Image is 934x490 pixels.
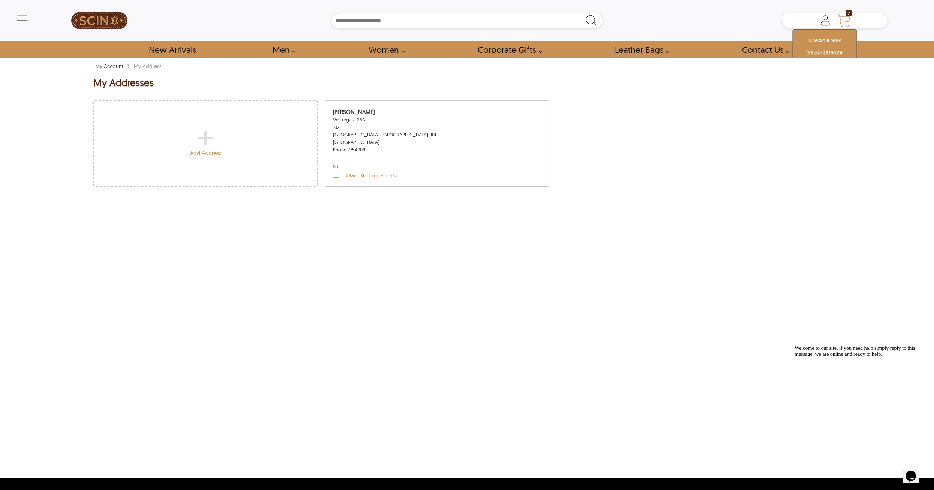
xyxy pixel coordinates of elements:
span: address [202,150,221,157]
span: 2 [846,10,852,16]
strong: 2 items | $750.24 [807,49,842,55]
a: +Add address [93,100,318,187]
div: Add [190,150,221,157]
a: Shop Leather Corporate Gifts [469,41,546,58]
div: + [190,133,221,140]
a: SCIN [47,4,152,37]
label: Default Shipping AddressCheckbox is checked. [333,172,397,179]
a: shop men's leather jackets [264,41,300,58]
a: My Account [93,63,125,70]
div: Phone Number 7754208 [333,146,541,153]
div: My Address [132,63,163,70]
span: 7754208 [348,147,365,153]
div: City Reykjavik, State Capital Region, Zip 101 [333,131,541,138]
span: › [127,59,130,72]
span: Welcome to our site, if you need help simply reply to this message, we are online and ready to help. [3,3,124,15]
a: Shopping Cart [837,15,852,26]
a: contact-us [733,41,794,58]
img: SCIN [71,4,127,37]
h1: My Addresses [93,77,154,90]
div: Address two 102 [333,123,541,131]
div: Country Iceland [333,138,541,146]
a: Shop Women Leather Jackets [360,41,409,58]
p: Checkout Now [797,36,853,44]
iframe: chat widget [792,342,927,456]
a: Edit Address [333,163,341,169]
div: Address one Vesturgata 26A [333,116,541,123]
iframe: chat widget [903,460,927,483]
a: Shop New Arrivals [140,41,204,58]
div: Full Name Milosz Lakomy [333,108,541,116]
a: Shop Leather Bags [606,41,674,58]
div: Welcome to our site, if you need help simply reply to this message, we are online and ready to help. [3,3,138,15]
div: Address 1 [325,100,549,187]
